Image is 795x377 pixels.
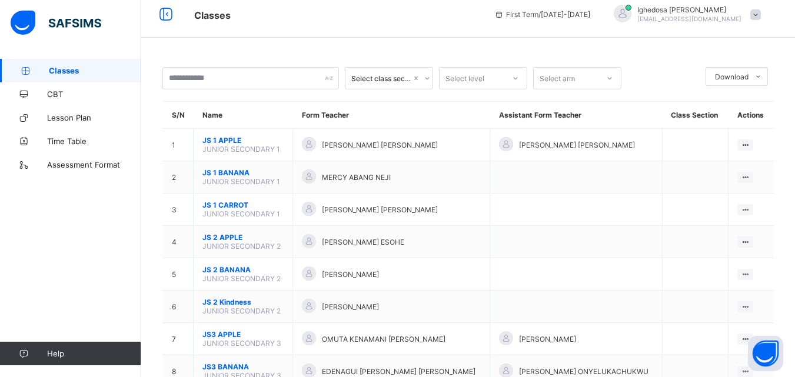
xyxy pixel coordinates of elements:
th: Actions [729,102,774,129]
span: CBT [47,89,141,99]
span: [PERSON_NAME] [PERSON_NAME] [322,205,438,214]
span: JS 1 BANANA [202,168,284,177]
span: JS 2 APPLE [202,233,284,242]
td: 6 [163,291,194,323]
button: Open asap [748,336,783,371]
span: JS 1 CARROT [202,201,284,209]
div: Select arm [540,67,575,89]
th: S/N [163,102,194,129]
span: Download [715,72,749,81]
div: IghedosaTina [602,5,767,24]
span: [PERSON_NAME] [PERSON_NAME] [322,141,438,149]
span: JUNIOR SECONDARY 1 [202,177,280,186]
span: JS3 BANANA [202,362,284,371]
span: Ighedosa [PERSON_NAME] [637,5,741,14]
span: Assessment Format [47,160,141,169]
span: Classes [49,66,141,75]
th: Assistant Form Teacher [490,102,663,129]
span: session/term information [494,10,590,19]
th: Name [194,102,293,129]
th: Form Teacher [293,102,490,129]
span: JUNIOR SECONDARY 3 [202,339,281,348]
span: JUNIOR SECONDARY 1 [202,209,280,218]
span: JUNIOR SECONDARY 1 [202,145,280,154]
span: [EMAIL_ADDRESS][DOMAIN_NAME] [637,15,741,22]
span: [PERSON_NAME] [519,335,576,343]
span: JS 1 APPLE [202,136,284,145]
td: 7 [163,323,194,355]
img: safsims [11,11,101,35]
td: 1 [163,129,194,161]
span: Time Table [47,136,141,146]
span: JS3 APPLE [202,330,284,339]
span: [PERSON_NAME] ESOHE [322,238,404,246]
td: 5 [163,258,194,291]
span: Lesson Plan [47,113,141,122]
td: 3 [163,193,194,226]
span: EDENAGUI [PERSON_NAME] [PERSON_NAME] [322,367,475,376]
td: 4 [163,226,194,258]
span: JS 2 BANANA [202,265,284,274]
th: Class Section [662,102,729,129]
span: [PERSON_NAME] [322,302,379,311]
span: JS 2 Kindness [202,298,284,306]
span: [PERSON_NAME] [PERSON_NAME] [519,141,635,149]
div: Select level [445,67,484,89]
span: MERCY ABANG NEJI [322,173,391,182]
div: Select class section [351,74,411,83]
span: JUNIOR SECONDARY 2 [202,242,281,251]
span: Classes [194,9,231,21]
span: OMUTA KENAMANI [PERSON_NAME] [322,335,445,343]
span: JUNIOR SECONDARY 2 [202,274,281,283]
span: JUNIOR SECONDARY 2 [202,306,281,315]
span: [PERSON_NAME] ONYELUKACHUKWU [519,367,648,376]
span: Help [47,349,141,358]
span: [PERSON_NAME] [322,270,379,279]
td: 2 [163,161,194,193]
